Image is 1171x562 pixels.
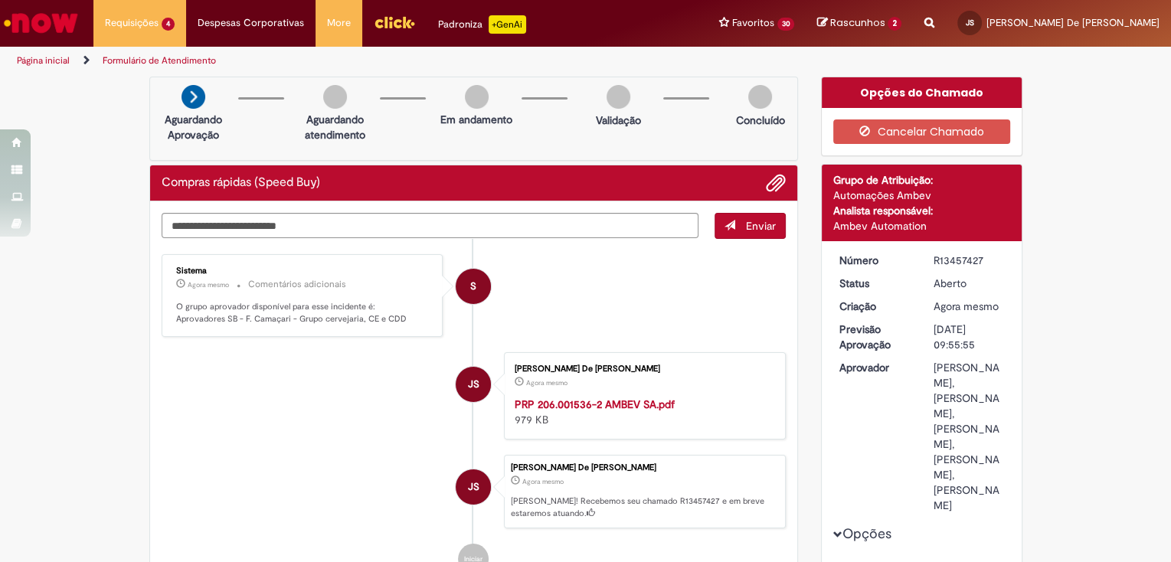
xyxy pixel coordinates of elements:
span: [PERSON_NAME] De [PERSON_NAME] [986,16,1160,29]
div: [PERSON_NAME] De [PERSON_NAME] [515,364,770,374]
div: R13457427 [934,253,1005,268]
div: 28/08/2025 11:55:55 [934,299,1005,314]
button: Cancelar Chamado [833,119,1010,144]
textarea: Digite sua mensagem aqui... [162,213,699,239]
p: O grupo aprovador disponível para esse incidente é: Aprovadores SB - F. Camaçari - Grupo cervejar... [176,301,431,325]
span: JS [468,366,479,403]
div: Jonhatan De Jesus Santana [456,469,491,505]
dt: Previsão Aprovação [828,322,922,352]
span: 30 [777,18,795,31]
div: System [456,269,491,304]
p: Validação [596,113,641,128]
li: Jonhatan De Jesus Santana [162,455,787,528]
p: +GenAi [489,15,526,34]
div: Analista responsável: [833,203,1010,218]
span: Agora mesmo [934,299,999,313]
p: Em andamento [440,112,512,127]
a: Formulário de Atendimento [103,54,216,67]
div: Aberto [934,276,1005,291]
div: Sistema [176,266,431,276]
span: JS [966,18,974,28]
span: Rascunhos [830,15,885,30]
div: [PERSON_NAME], [PERSON_NAME], [PERSON_NAME], [PERSON_NAME], [PERSON_NAME] [934,360,1005,513]
span: Enviar [746,219,776,233]
dt: Número [828,253,922,268]
p: [PERSON_NAME]! Recebemos seu chamado R13457427 e em breve estaremos atuando. [511,495,777,519]
div: [DATE] 09:55:55 [934,322,1005,352]
div: Ambev Automation [833,218,1010,234]
span: Favoritos [732,15,774,31]
button: Enviar [715,213,786,239]
time: 28/08/2025 11:55:55 [522,477,564,486]
p: Concluído [735,113,784,128]
span: Agora mesmo [526,378,568,387]
time: 28/08/2025 11:55:55 [934,299,999,313]
img: img-circle-grey.png [748,85,772,109]
span: More [327,15,351,31]
div: Automações Ambev [833,188,1010,203]
time: 28/08/2025 11:56:03 [188,280,229,289]
div: 979 KB [515,397,770,427]
div: Jonhatan De Jesus Santana [456,367,491,402]
p: Aguardando Aprovação [156,112,231,142]
ul: Trilhas de página [11,47,769,75]
dt: Criação [828,299,922,314]
span: S [470,268,476,305]
span: Requisições [105,15,159,31]
div: [PERSON_NAME] De [PERSON_NAME] [511,463,777,472]
button: Adicionar anexos [766,173,786,193]
span: Agora mesmo [188,280,229,289]
a: PRP 206.001536-2 AMBEV SA.pdf [515,397,675,411]
a: Rascunhos [817,16,901,31]
span: Despesas Corporativas [198,15,304,31]
span: 4 [162,18,175,31]
a: Página inicial [17,54,70,67]
time: 28/08/2025 11:55:49 [526,378,568,387]
dt: Aprovador [828,360,922,375]
img: arrow-next.png [182,85,205,109]
img: img-circle-grey.png [323,85,347,109]
img: ServiceNow [2,8,80,38]
div: Padroniza [438,15,526,34]
img: img-circle-grey.png [465,85,489,109]
img: img-circle-grey.png [607,85,630,109]
span: 2 [888,17,901,31]
div: Grupo de Atribuição: [833,172,1010,188]
dt: Status [828,276,922,291]
span: Agora mesmo [522,477,564,486]
h2: Compras rápidas (Speed Buy) Histórico de tíquete [162,176,320,190]
p: Aguardando atendimento [298,112,372,142]
div: Opções do Chamado [822,77,1022,108]
img: click_logo_yellow_360x200.png [374,11,415,34]
span: JS [468,469,479,505]
small: Comentários adicionais [248,278,346,291]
